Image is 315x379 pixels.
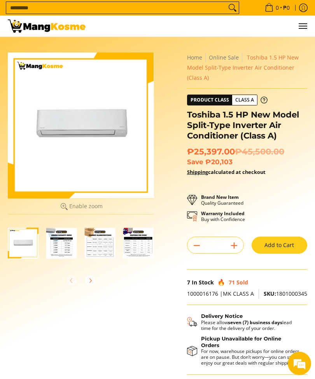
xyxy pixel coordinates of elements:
[8,198,154,214] button: Enable zoom
[187,53,307,82] nav: Breadcrumbs
[46,228,77,258] img: Toshiba 1.5 HP New Model Split-Type Inverter Air Conditioner (Class A)-2
[187,279,190,286] span: 7
[275,5,280,11] span: 0
[225,239,243,252] button: Add
[93,16,307,37] ul: Customer Navigation
[201,319,299,331] p: Please allow lead time for the delivery of your order.
[282,5,291,11] span: ₱0
[123,228,154,258] img: mang-kosme-shipping-fee-guide-infographic
[69,203,103,209] span: Enable zoom
[201,210,245,217] strong: Warranty Included
[187,95,232,105] span: Product Class
[201,348,299,366] p: For now, warehouse pickups for online orders are on pause. But don’t worry—you can still enjoy ou...
[262,4,292,12] span: •
[209,54,239,61] a: Online Sale
[192,279,214,286] span: In Stock
[228,319,282,326] strong: seven (7) business days
[187,158,203,166] span: Save
[232,95,257,105] span: Class A
[205,158,233,166] span: ₱20,103
[187,54,299,81] span: Toshiba 1.5 HP New Model Split-Type Inverter Air Conditioner (Class A)
[201,313,243,319] strong: Delivery Notice
[187,95,268,105] a: Product Class Class A
[8,19,86,33] img: Toshiba Split-Type Inverter Hi-Wall 1.5HP Aircon l Mang Kosme
[187,168,266,175] strong: calculated at checkout
[93,16,307,37] nav: Main Menu
[8,228,38,258] img: Toshiba 1.5 HP New Model Split-Type Inverter Air Conditioner (Class A)-1
[187,146,284,157] span: ₱25,397.00
[201,211,245,222] p: Buy with Confidence
[236,279,248,286] span: Sold
[187,290,254,297] span: 1000016176 |MK CLASS A
[201,194,239,200] strong: Brand New Item
[264,290,276,297] span: SKU:
[226,2,239,14] button: Search
[187,168,208,175] a: Shipping
[82,272,99,289] button: Next
[298,16,307,37] button: Menu
[85,228,115,258] img: Toshiba 1.5 HP New Model Split-Type Inverter Air Conditioner (Class A)-3
[264,290,307,297] span: 1801000345
[201,194,243,206] p: Quality Guaranteed
[252,237,307,254] button: Add to Cart
[201,335,281,348] strong: Pickup Unavailable for Online Orders
[187,313,299,331] button: Shipping & Delivery
[229,279,235,286] span: 71
[187,239,206,252] button: Subtract
[187,109,307,140] h1: Toshiba 1.5 HP New Model Split-Type Inverter Air Conditioner (Class A)
[235,146,284,157] del: ₱45,500.00
[187,54,202,61] a: Home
